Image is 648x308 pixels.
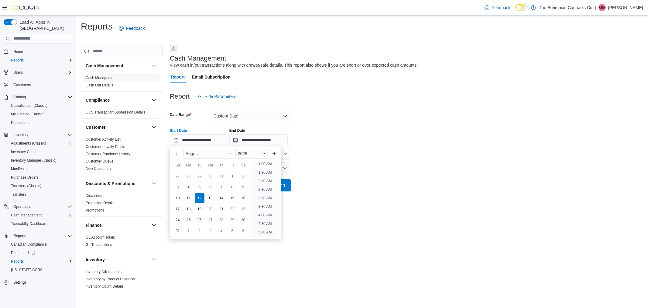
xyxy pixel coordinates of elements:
[184,171,194,181] div: day-28
[228,204,237,214] div: day-22
[11,48,72,55] span: Home
[228,160,237,170] div: Fr
[11,192,26,197] span: Transfers
[217,215,226,225] div: day-28
[150,256,158,263] button: Inventory
[11,131,72,138] span: Inventory
[228,171,237,181] div: day-1
[9,119,32,126] a: Promotions
[81,109,163,118] div: Compliance
[11,158,57,163] span: Inventory Manager (Classic)
[184,215,194,225] div: day-25
[86,277,135,282] span: Inventory by Product Historical
[539,4,592,11] p: The Bohemian Cannabis Co
[238,193,248,203] div: day-16
[6,110,75,118] button: My Catalog (Classic)
[9,140,72,147] span: Adjustments (Classic)
[6,148,75,156] button: Inventory Count
[608,4,643,11] p: [PERSON_NAME]
[11,81,33,89] a: Customers
[86,137,121,142] a: Customer Activity List
[11,278,72,286] span: Settings
[195,182,204,192] div: day-5
[9,212,72,219] span: Cash Management
[86,124,149,130] button: Customer
[11,120,29,125] span: Promotions
[599,4,605,11] span: GG
[11,279,29,286] a: Settings
[6,219,75,228] button: Traceabilty Dashboard
[9,148,39,156] a: Inventory Count
[9,174,72,181] span: Purchase Orders
[1,232,75,240] button: Reports
[256,186,274,193] li: 2:30 AM
[86,284,124,289] a: Inventory Count Details
[9,57,72,64] span: Reports
[186,151,199,156] span: August
[11,213,42,218] span: Cash Management
[217,160,226,170] div: Th
[86,97,149,103] button: Compliance
[86,208,104,212] a: Promotions
[1,202,75,211] button: Operations
[86,166,111,171] a: New Customers
[6,257,75,266] button: Reports
[86,110,146,115] span: OCS Transaction Submission Details
[86,180,149,187] button: Discounts & Promotions
[229,128,245,133] label: End Date
[283,166,288,171] button: Open list of options
[9,212,44,219] a: Cash Management
[1,278,75,287] button: Settings
[13,70,23,75] span: Users
[256,203,274,210] li: 3:30 AM
[195,171,204,181] div: day-29
[86,242,112,247] span: GL Transactions
[173,171,183,181] div: day-27
[9,191,29,198] a: Transfers
[11,48,26,55] a: Home
[1,93,75,101] button: Catalog
[11,81,72,89] span: Customers
[238,171,248,181] div: day-2
[195,204,204,214] div: day-19
[9,220,72,227] span: Traceabilty Dashboard
[170,45,177,52] button: Next
[217,171,226,181] div: day-31
[184,182,194,192] div: day-4
[6,266,75,274] button: [US_STATE] CCRS
[12,5,39,11] img: Cova
[9,119,72,126] span: Promotions
[11,221,47,226] span: Traceabilty Dashboard
[86,110,146,114] a: OCS Transaction Submission Details
[173,215,183,225] div: day-24
[86,235,115,240] span: GL Account Totals
[6,156,75,165] button: Inventory Manager (Classic)
[86,222,102,228] h3: Finance
[86,63,123,69] h3: Cash Management
[86,83,113,88] span: Cash Out Details
[86,159,113,163] a: Customer Queue
[210,110,291,122] button: Custom Date
[170,93,190,100] h3: Report
[9,102,50,109] a: Classification (Classic)
[9,258,26,265] a: Reports
[11,112,45,117] span: My Catalog (Classic)
[238,215,248,225] div: day-30
[9,249,72,257] span: Dashboards
[11,69,72,76] span: Users
[1,131,75,139] button: Inventory
[173,160,183,170] div: Su
[206,215,215,225] div: day-27
[598,4,606,11] div: Givar Gilani
[256,229,274,236] li: 5:00 AM
[6,139,75,148] button: Adjustments (Classic)
[217,226,226,236] div: day-4
[9,220,50,227] a: Traceabilty Dashboard
[269,149,279,159] button: Next month
[13,132,28,137] span: Inventory
[184,204,194,214] div: day-18
[11,93,28,101] button: Catalog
